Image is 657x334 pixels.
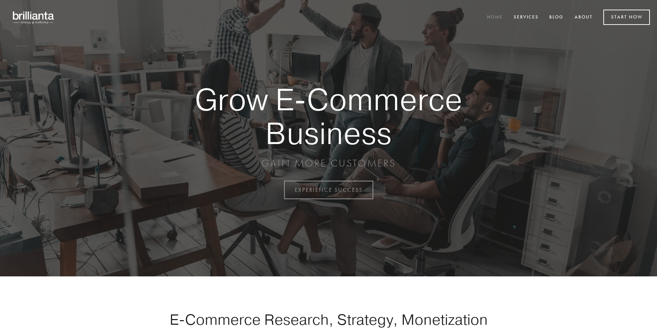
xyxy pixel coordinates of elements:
a: Home [482,12,507,23]
strong: Grow E-Commerce Business [170,83,487,150]
a: Blog [545,12,568,23]
p: GAIN MORE CUSTOMERS [170,157,487,170]
h1: E-Commerce Research, Strategy, Monetization [147,311,510,328]
a: Start Now [603,10,650,25]
a: About [570,12,597,23]
img: brillianta - research, strategy, marketing [7,7,60,28]
a: Services [509,12,543,23]
a: EXPERIENCE SUCCESS [284,181,373,199]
